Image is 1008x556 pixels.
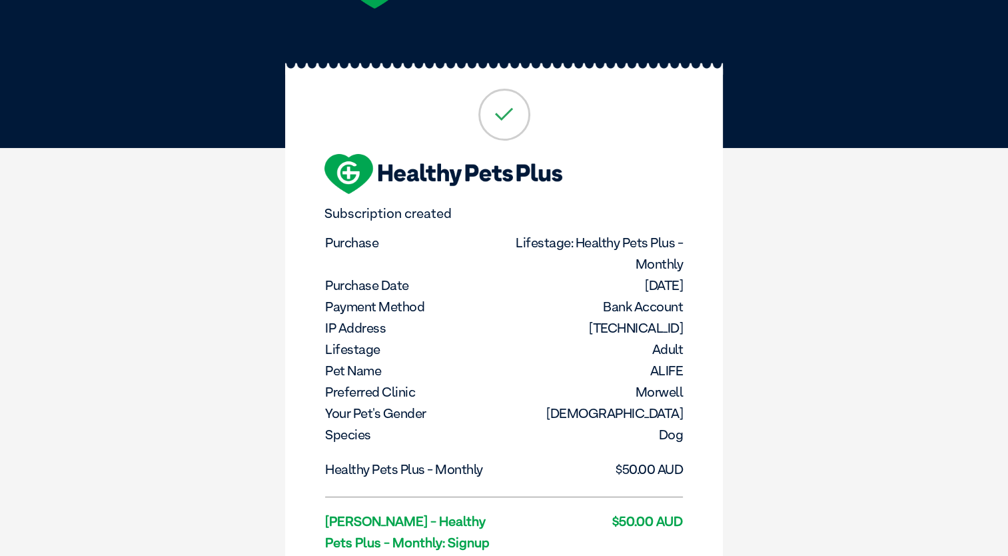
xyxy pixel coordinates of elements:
dd: $50.00 AUD [506,511,684,532]
dt: Your pet's gender [325,403,503,424]
dt: Lifestage [325,339,503,360]
img: hpp-logo [324,154,562,194]
dd: Morwell [506,381,684,403]
dd: Bank Account [506,296,684,317]
dd: [DEMOGRAPHIC_DATA] [506,403,684,424]
dt: Healthy Pets Plus - Monthly [325,459,503,480]
dt: Purchase [325,232,503,253]
dd: Lifestage: Healthy Pets Plus - Monthly [506,232,684,275]
dt: Purchase Date [325,275,503,296]
dd: Adult [506,339,684,360]
dt: Pet Name [325,360,503,381]
dd: $50.00 AUD [506,459,684,480]
dd: [DATE] [506,275,684,296]
dd: Dog [506,424,684,445]
p: Subscription created [324,206,684,221]
dd: ALIFE [506,360,684,381]
dt: Species [325,424,503,445]
dt: Preferred Clinic [325,381,503,403]
dd: [TECHNICAL_ID] [506,317,684,339]
dt: Payment Method [325,296,503,317]
dt: IP Address [325,317,503,339]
